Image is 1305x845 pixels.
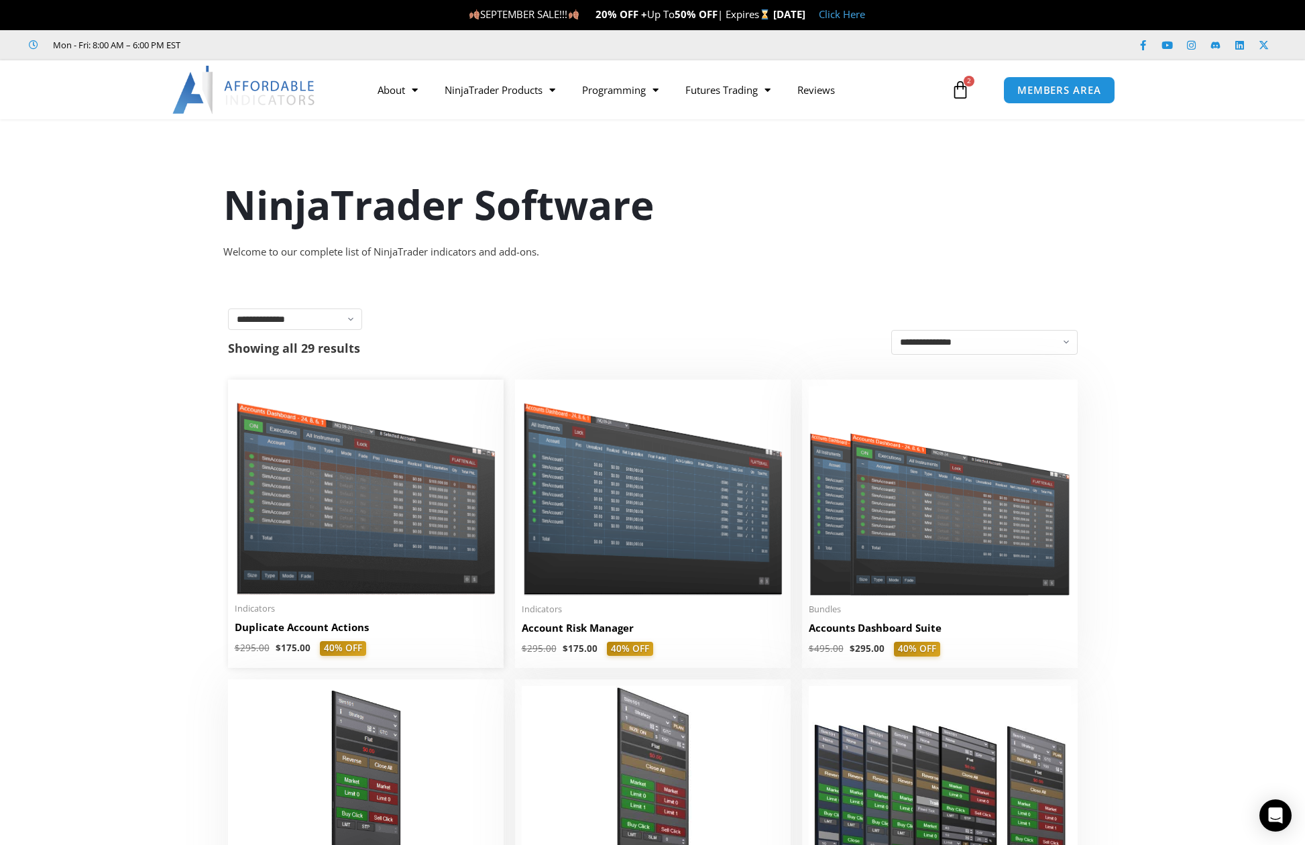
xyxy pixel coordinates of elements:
[522,642,557,655] bdi: 295.00
[569,9,579,19] img: 🍂
[469,7,773,21] span: SEPTEMBER SALE!!! Up To | Expires
[819,7,865,21] a: Click Here
[522,386,784,595] img: Account Risk Manager
[760,9,770,19] img: ⌛
[199,38,400,52] iframe: Customer reviews powered by Trustpilot
[891,330,1078,355] select: Shop order
[235,642,240,654] span: $
[931,70,990,109] a: 2
[235,386,497,595] img: Duplicate Account Actions
[595,7,647,21] strong: 20% OFF +
[809,642,814,655] span: $
[672,74,784,105] a: Futures Trading
[364,74,948,105] nav: Menu
[522,621,784,642] a: Account Risk Manager
[522,621,784,635] h2: Account Risk Manager
[235,620,497,641] a: Duplicate Account Actions
[563,642,598,655] bdi: 175.00
[223,243,1082,262] div: Welcome to our complete list of NinjaTrader indicators and add-ons.
[223,176,1082,233] h1: NinjaTrader Software
[228,342,360,354] p: Showing all 29 results
[675,7,718,21] strong: 50% OFF
[431,74,569,105] a: NinjaTrader Products
[235,620,497,634] h2: Duplicate Account Actions
[522,604,784,615] span: Indicators
[235,603,497,614] span: Indicators
[850,642,855,655] span: $
[1259,799,1292,832] div: Open Intercom Messenger
[809,604,1071,615] span: Bundles
[563,642,568,655] span: $
[172,66,317,114] img: LogoAI | Affordable Indicators – NinjaTrader
[1003,76,1115,104] a: MEMBERS AREA
[784,74,848,105] a: Reviews
[850,642,885,655] bdi: 295.00
[809,621,1071,635] h2: Accounts Dashboard Suite
[809,386,1071,596] img: Accounts Dashboard Suite
[276,642,281,654] span: $
[773,7,805,21] strong: [DATE]
[964,76,974,87] span: 2
[469,9,479,19] img: 🍂
[235,642,270,654] bdi: 295.00
[364,74,431,105] a: About
[1017,85,1101,95] span: MEMBERS AREA
[809,642,844,655] bdi: 495.00
[894,642,940,657] span: 40% OFF
[276,642,310,654] bdi: 175.00
[809,621,1071,642] a: Accounts Dashboard Suite
[50,37,180,53] span: Mon - Fri: 8:00 AM – 6:00 PM EST
[320,641,366,656] span: 40% OFF
[569,74,672,105] a: Programming
[522,642,527,655] span: $
[607,642,653,657] span: 40% OFF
